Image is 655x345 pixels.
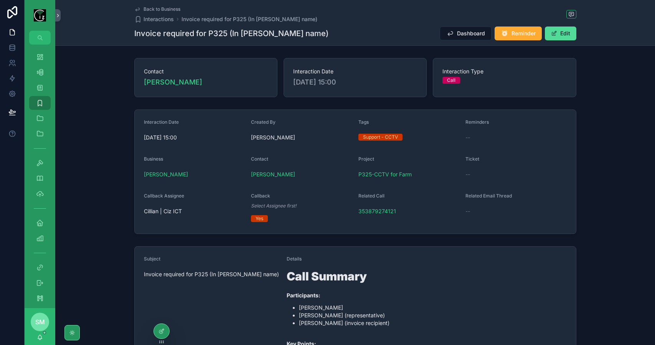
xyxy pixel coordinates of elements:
span: Business [144,156,163,162]
span: Cillian | Ciz ICT [144,207,182,215]
li: [PERSON_NAME] (invoice recipient) [299,319,495,327]
strong: Participants: [287,292,320,299]
span: Callback [251,193,270,199]
span: Subject [144,256,160,262]
button: Edit [545,27,576,40]
a: Interactions [134,15,174,23]
span: Contact [144,68,268,75]
span: -- [465,134,470,141]
span: Related Call [358,193,384,199]
img: App logo [34,9,46,22]
h1: Call Summary [287,270,495,282]
span: Interaction Date [144,119,179,125]
span: Related Email Thread [465,193,512,199]
span: Interaction Type [442,68,566,75]
span: -- [465,171,470,178]
div: Yes [256,215,263,222]
li: [PERSON_NAME] (representative) [299,312,495,319]
h1: Invoice required for P325 (In [PERSON_NAME] name) [134,28,328,39]
span: Interaction Date [293,68,417,75]
span: [DATE] 15:00 [293,77,417,88]
span: Invoice required for P325 (In [PERSON_NAME] name) [144,270,281,278]
a: [PERSON_NAME] [144,77,202,88]
span: SM [35,317,45,327]
button: Reminder [495,27,542,40]
span: Project [358,156,374,162]
div: Support - CCTV [363,134,398,141]
a: [PERSON_NAME] [144,171,188,178]
a: Back to Business [134,6,180,12]
div: scrollable content [25,45,55,308]
span: Ticket [465,156,479,162]
li: [PERSON_NAME] [299,304,495,312]
span: Reminder [511,30,536,37]
a: [PERSON_NAME] [251,171,295,178]
span: Callback Assignee [144,193,184,199]
a: Invoice required for P325 (In [PERSON_NAME] name) [181,15,317,23]
span: [PERSON_NAME] [251,134,295,141]
span: Back to Business [144,6,180,12]
span: -- [465,207,470,215]
span: [DATE] 15:00 [144,134,245,141]
span: Created By [251,119,276,125]
span: Reminders [465,119,489,125]
a: 353879274121 [358,207,396,215]
span: Dashboard [457,30,485,37]
a: P325-CCTV for Farm [358,171,412,178]
button: Dashboard [440,27,492,40]
div: Call [447,77,455,84]
span: Details [287,256,302,262]
span: Interactions [144,15,174,23]
span: Contact [251,156,268,162]
em: Select Assignee first! [251,203,296,209]
span: Tags [358,119,369,125]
